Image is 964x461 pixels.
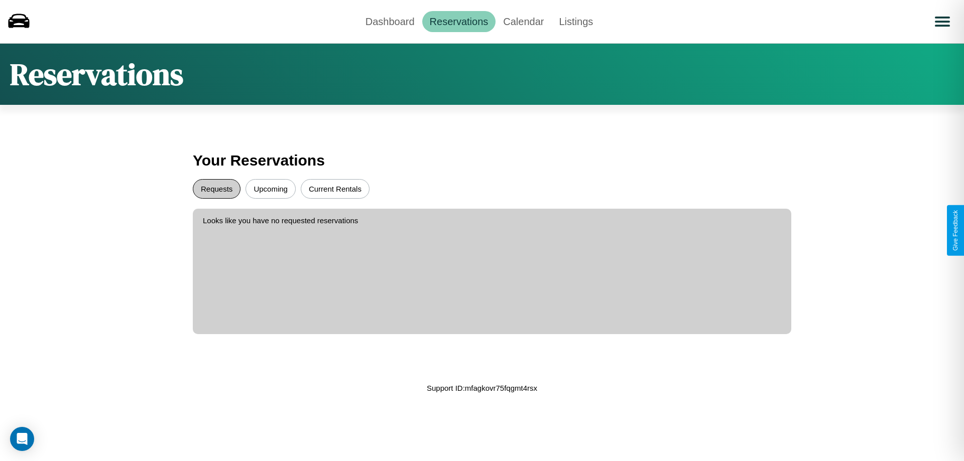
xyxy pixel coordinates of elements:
[10,54,183,95] h1: Reservations
[193,147,771,174] h3: Your Reservations
[10,427,34,451] div: Open Intercom Messenger
[193,179,240,199] button: Requests
[422,11,496,32] a: Reservations
[952,210,959,251] div: Give Feedback
[203,214,781,227] p: Looks like you have no requested reservations
[301,179,370,199] button: Current Rentals
[427,381,537,395] p: Support ID: mfagkovr75fqgmt4rsx
[246,179,296,199] button: Upcoming
[551,11,600,32] a: Listings
[358,11,422,32] a: Dashboard
[496,11,551,32] a: Calendar
[928,8,956,36] button: Open menu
